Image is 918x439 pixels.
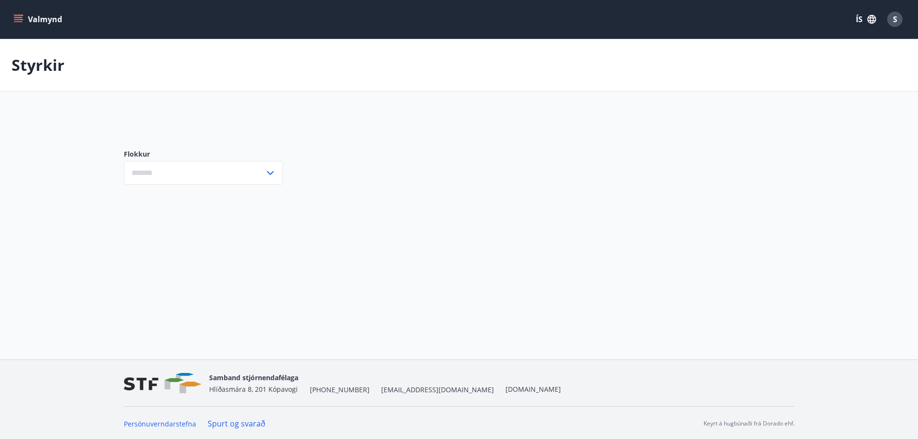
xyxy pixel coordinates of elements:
[209,385,298,394] span: Hlíðasmára 8, 201 Kópavogi
[124,149,283,159] label: Flokkur
[12,54,65,76] p: Styrkir
[208,418,266,429] a: Spurt og svarað
[704,419,795,428] p: Keyrt á hugbúnaði frá Dorado ehf.
[893,14,897,25] span: S
[381,385,494,395] span: [EMAIL_ADDRESS][DOMAIN_NAME]
[506,385,561,394] a: [DOMAIN_NAME]
[124,373,201,394] img: vjCaq2fThgY3EUYqSgpjEiBg6WP39ov69hlhuPVN.png
[851,11,881,28] button: ÍS
[310,385,370,395] span: [PHONE_NUMBER]
[209,373,298,382] span: Samband stjórnendafélaga
[883,8,906,31] button: S
[124,419,196,428] a: Persónuverndarstefna
[12,11,66,28] button: menu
